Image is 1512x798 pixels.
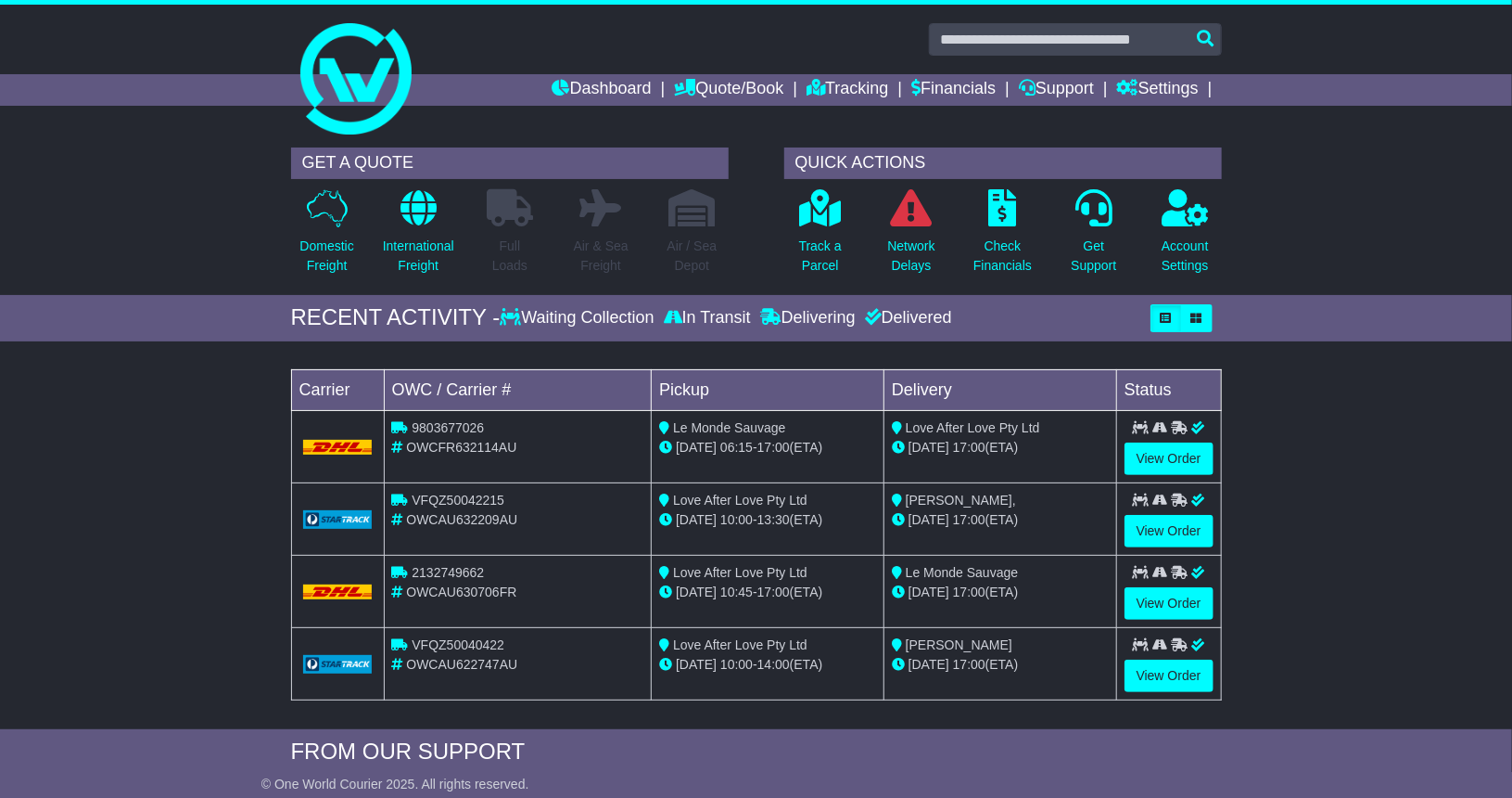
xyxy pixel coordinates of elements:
div: - (ETA) [659,655,876,675]
span: Love After Love Pty Ltd [673,493,807,508]
p: Air / Sea Depot [667,237,718,276]
span: [DATE] [676,585,717,599]
div: - (ETA) [659,510,876,530]
div: GET A QUOTE [291,148,729,179]
span: 14:00 [757,657,790,672]
p: Domestic Freight [299,237,353,276]
p: Check Financials [973,237,1032,276]
span: 17:00 [757,440,790,455]
span: Love After Love Pty Ltd [906,420,1040,435]
p: Full Loads [487,237,533,276]
span: Love After Love Pty Ltd [673,637,807,652]
a: View Order [1124,587,1213,620]
span: OWCAU622747AU [406,657,517,672]
div: (ETA) [892,510,1109,530]
div: (ETA) [892,583,1109,602]
span: 17:00 [953,440,985,455]
a: GetSupport [1070,188,1117,286]
a: DomesticFreight [299,188,354,286]
a: Settings [1117,74,1199,106]
a: AccountSettings [1161,188,1210,286]
a: Quote/Book [674,74,783,106]
a: Tracking [807,74,888,106]
div: RECENT ACTIVITY - [291,304,501,331]
img: GetCarrierServiceLogo [303,510,373,529]
img: DHL.png [303,585,373,599]
span: Le Monde Sauvage [906,565,1018,580]
span: [DATE] [676,512,717,527]
span: OWCAU630706FR [406,585,516,599]
td: Carrier [291,369,384,410]
a: Dashboard [553,74,652,106]
span: 9803677026 [412,420,484,435]
p: Account Settings [1162,237,1209,276]
span: 06:15 [720,440,753,455]
span: 17:00 [953,657,985,672]
p: International Freight [383,237,454,276]
span: [DATE] [908,440,949,455]
span: [DATE] [908,585,949,599]
img: GetCarrierServiceLogo [303,655,373,674]
span: 10:00 [720,512,753,527]
div: In Transit [659,308,756,328]
p: Get Support [1071,237,1116,276]
a: InternationalFreight [382,188,455,286]
a: Track aParcel [798,188,843,286]
span: VFQZ50042215 [412,493,504,508]
p: Track a Parcel [799,237,842,276]
a: View Order [1124,660,1213,692]
span: 10:00 [720,657,753,672]
span: [PERSON_NAME] [906,637,1012,652]
span: 17:00 [953,585,985,599]
td: Pickup [652,369,884,410]
p: Network Delays [887,237,934,276]
span: [DATE] [908,512,949,527]
span: [DATE] [676,440,717,455]
span: © One World Courier 2025. All rights reserved. [261,777,529,792]
span: OWCFR632114AU [406,440,516,455]
a: NetworkDelays [886,188,935,286]
span: Le Monde Sauvage [673,420,785,435]
span: VFQZ50040422 [412,637,504,652]
span: Love After Love Pty Ltd [673,565,807,580]
span: 2132749662 [412,565,484,580]
span: 17:00 [757,585,790,599]
a: View Order [1124,515,1213,547]
img: DHL.png [303,440,373,455]
span: OWCAU632209AU [406,512,517,527]
div: Delivered [860,308,952,328]
td: OWC / Carrier # [384,369,652,410]
span: [DATE] [676,657,717,672]
div: Waiting Collection [500,308,658,328]
span: [PERSON_NAME], [906,493,1016,508]
a: Support [1019,74,1094,106]
span: 10:45 [720,585,753,599]
a: View Order [1124,443,1213,475]
div: - (ETA) [659,438,876,457]
div: Delivering [756,308,860,328]
a: CheckFinancials [972,188,1033,286]
div: (ETA) [892,438,1109,457]
span: [DATE] [908,657,949,672]
div: - (ETA) [659,583,876,602]
td: Status [1116,369,1221,410]
div: (ETA) [892,655,1109,675]
div: QUICK ACTIONS [784,148,1222,179]
div: FROM OUR SUPPORT [291,739,1222,766]
td: Delivery [883,369,1116,410]
span: 13:30 [757,512,790,527]
span: 17:00 [953,512,985,527]
p: Air & Sea Freight [574,237,629,276]
a: Financials [911,74,996,106]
